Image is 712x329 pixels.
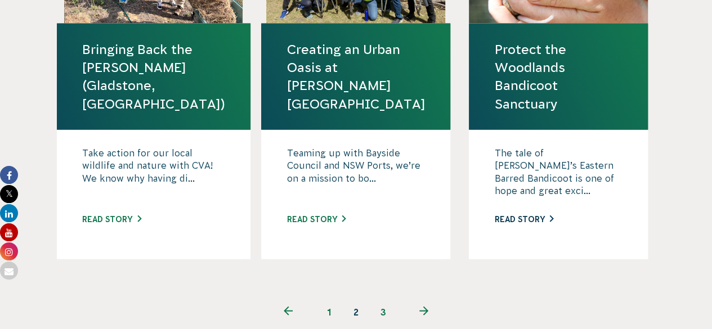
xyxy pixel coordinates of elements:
[397,299,451,326] a: Next page
[286,215,346,224] a: Read story
[261,299,451,326] ul: Pagination
[286,40,425,113] a: Creating an Urban Oasis at [PERSON_NAME][GEOGRAPHIC_DATA]
[494,215,553,224] a: Read story
[286,147,425,203] p: Teaming up with Bayside Council and NSW Ports, we’re on a mission to bo...
[343,299,370,326] span: 2
[261,299,316,326] a: Previous page
[494,40,623,113] a: Protect the Woodlands Bandicoot Sanctuary
[82,40,225,113] a: Bringing Back the [PERSON_NAME] (Gladstone, [GEOGRAPHIC_DATA])
[82,147,225,203] p: Take action for our local wildlife and nature with CVA! We know why having di...
[494,147,623,203] p: The tale of [PERSON_NAME]’s Eastern Barred Bandicoot is one of hope and great exci...
[82,215,141,224] a: Read story
[316,299,343,326] a: 1
[370,299,397,326] a: 3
